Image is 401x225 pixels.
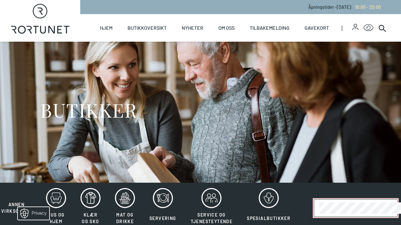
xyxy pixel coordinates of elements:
a: Hjem [100,14,112,42]
span: Service og tjenesteytende [191,212,233,224]
span: Klær og sko [82,212,99,224]
a: 10:00 - 20:00 [352,4,381,10]
a: Om oss [218,14,235,42]
span: Mat og drikke [116,212,134,224]
span: | [341,14,352,42]
a: Butikkoversikt [128,14,167,42]
span: Annen virksomhet [1,202,32,214]
iframe: Manage Preferences [6,205,57,222]
span: 10:00 - 20:00 [355,4,381,10]
button: Open Accessibility Menu [363,23,373,33]
a: Nyheter [182,14,203,42]
h1: BUTIKKER [40,98,137,122]
a: Tilbakemelding [250,14,289,42]
span: Servering [149,216,176,221]
span: Spesialbutikker [247,216,290,221]
a: Gavekort [305,14,329,42]
p: Åpningstider - [DATE] : [308,4,381,10]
